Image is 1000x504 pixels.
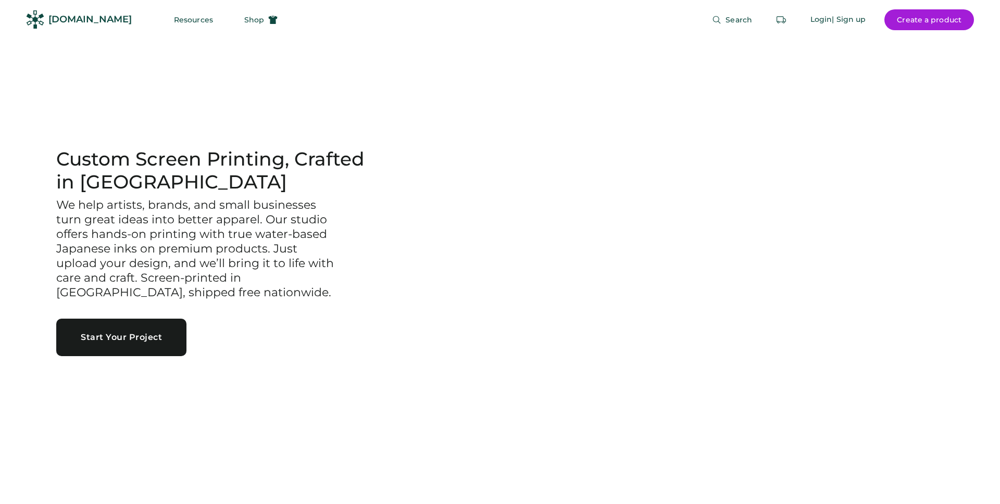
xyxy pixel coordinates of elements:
[810,15,832,25] div: Login
[161,9,226,30] button: Resources
[699,9,765,30] button: Search
[244,16,264,23] span: Shop
[726,16,752,23] span: Search
[48,13,132,26] div: [DOMAIN_NAME]
[56,319,186,356] button: Start Your Project
[26,10,44,29] img: Rendered Logo - Screens
[56,198,337,300] h3: We help artists, brands, and small businesses turn great ideas into better apparel. Our studio of...
[884,9,974,30] button: Create a product
[771,9,792,30] button: Retrieve an order
[56,148,381,194] h1: Custom Screen Printing, Crafted in [GEOGRAPHIC_DATA]
[832,15,866,25] div: | Sign up
[232,9,290,30] button: Shop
